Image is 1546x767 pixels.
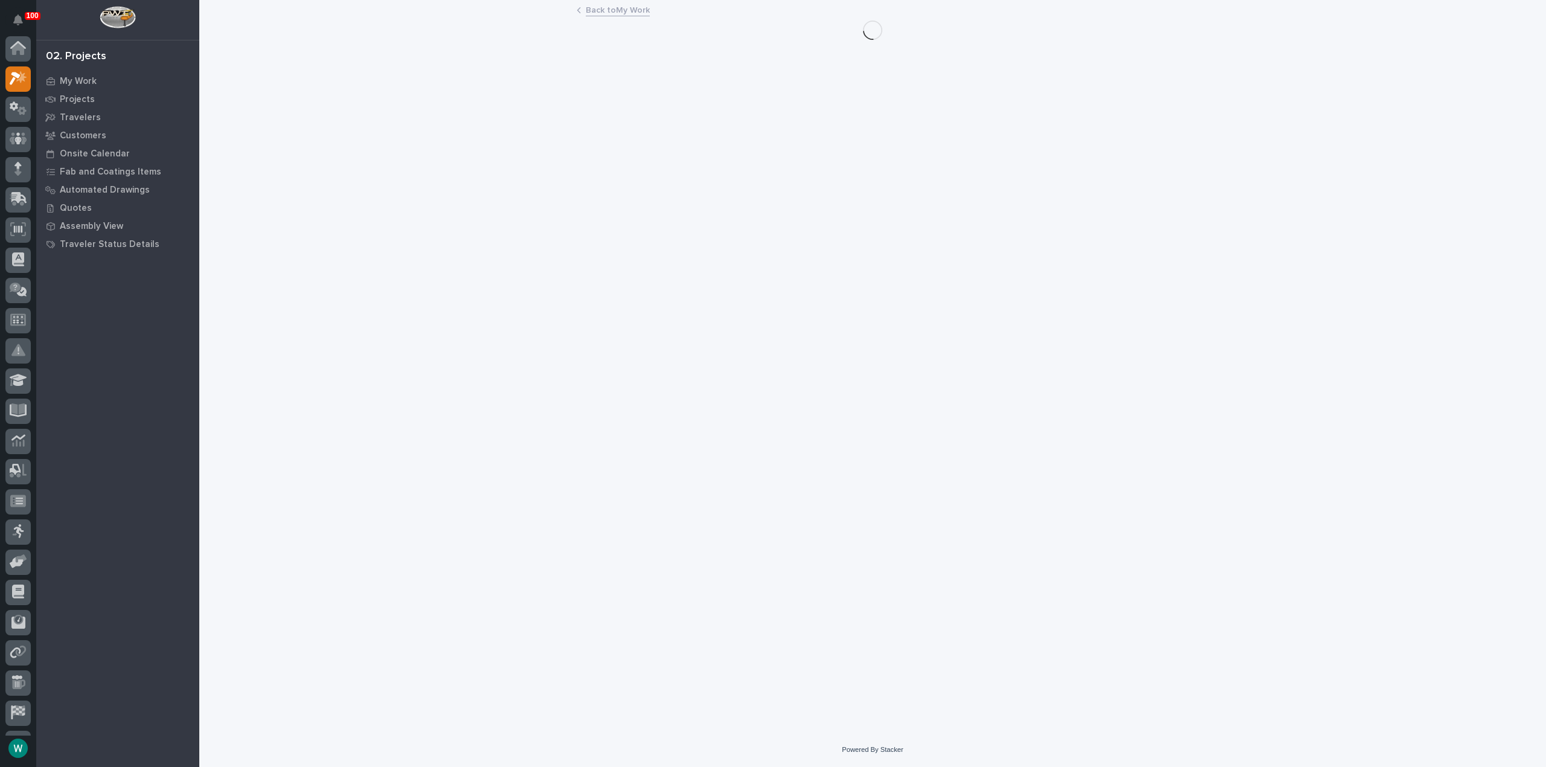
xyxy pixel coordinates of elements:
[36,144,199,162] a: Onsite Calendar
[60,149,130,159] p: Onsite Calendar
[36,126,199,144] a: Customers
[5,736,31,761] button: users-avatar
[27,11,39,20] p: 100
[100,6,135,28] img: Workspace Logo
[15,14,31,34] div: Notifications100
[60,203,92,214] p: Quotes
[46,50,106,63] div: 02. Projects
[60,94,95,105] p: Projects
[5,7,31,33] button: Notifications
[60,185,150,196] p: Automated Drawings
[60,130,106,141] p: Customers
[586,2,650,16] a: Back toMy Work
[36,108,199,126] a: Travelers
[60,167,161,178] p: Fab and Coatings Items
[36,199,199,217] a: Quotes
[36,72,199,90] a: My Work
[60,112,101,123] p: Travelers
[36,217,199,235] a: Assembly View
[60,239,159,250] p: Traveler Status Details
[36,90,199,108] a: Projects
[36,235,199,253] a: Traveler Status Details
[36,181,199,199] a: Automated Drawings
[842,746,903,753] a: Powered By Stacker
[60,76,97,87] p: My Work
[36,162,199,181] a: Fab and Coatings Items
[60,221,123,232] p: Assembly View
